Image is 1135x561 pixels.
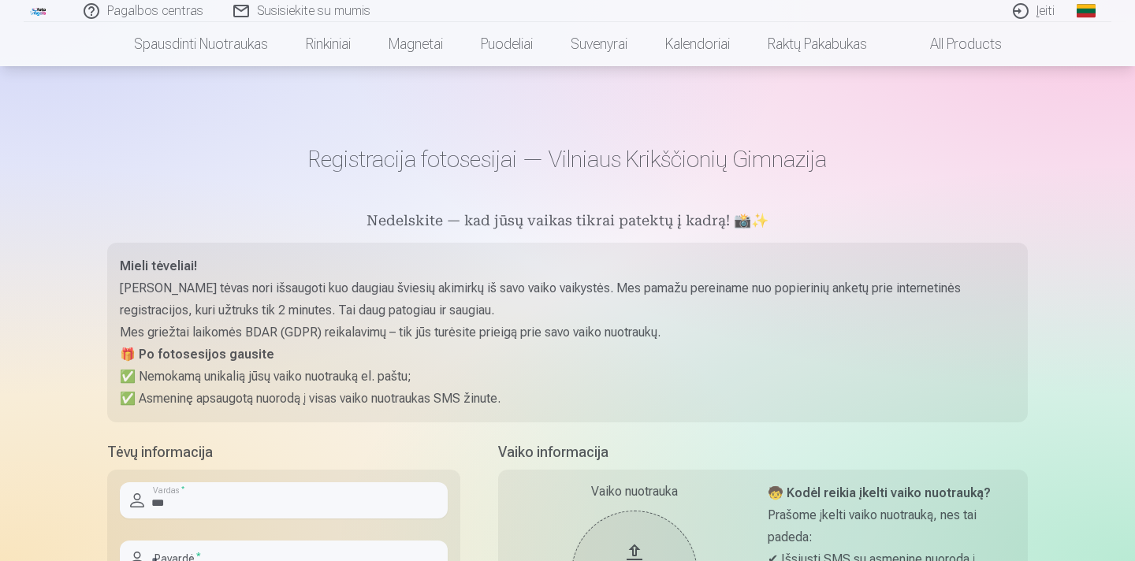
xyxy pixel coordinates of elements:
[552,22,646,66] a: Suvenyrai
[107,441,460,463] h5: Tėvų informacija
[107,211,1028,233] h5: Nedelskite — kad jūsų vaikas tikrai patektų į kadrą! 📸✨
[498,441,1028,463] h5: Vaiko informacija
[120,258,197,273] strong: Mieli tėveliai!
[646,22,749,66] a: Kalendoriai
[886,22,1021,66] a: All products
[462,22,552,66] a: Puodeliai
[370,22,462,66] a: Magnetai
[768,485,991,500] strong: 🧒 Kodėl reikia įkelti vaiko nuotrauką?
[287,22,370,66] a: Rinkiniai
[120,347,274,362] strong: 🎁 Po fotosesijos gausite
[107,145,1028,173] h1: Registracija fotosesijai — Vilniaus Krikščionių Gimnazija
[511,482,758,501] div: Vaiko nuotrauka
[120,321,1015,344] p: Mes griežtai laikomės BDAR (GDPR) reikalavimų – tik jūs turėsite prieigą prie savo vaiko nuotraukų.
[120,277,1015,321] p: [PERSON_NAME] tėvas nori išsaugoti kuo daugiau šviesių akimirkų iš savo vaiko vaikystės. Mes pama...
[120,366,1015,388] p: ✅ Nemokamą unikalią jūsų vaiko nuotrauką el. paštu;
[749,22,886,66] a: Raktų pakabukas
[30,6,47,16] img: /fa2
[768,504,1015,548] p: Prašome įkelti vaiko nuotrauką, nes tai padeda:
[115,22,287,66] a: Spausdinti nuotraukas
[120,388,1015,410] p: ✅ Asmeninę apsaugotą nuorodą į visas vaiko nuotraukas SMS žinute.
